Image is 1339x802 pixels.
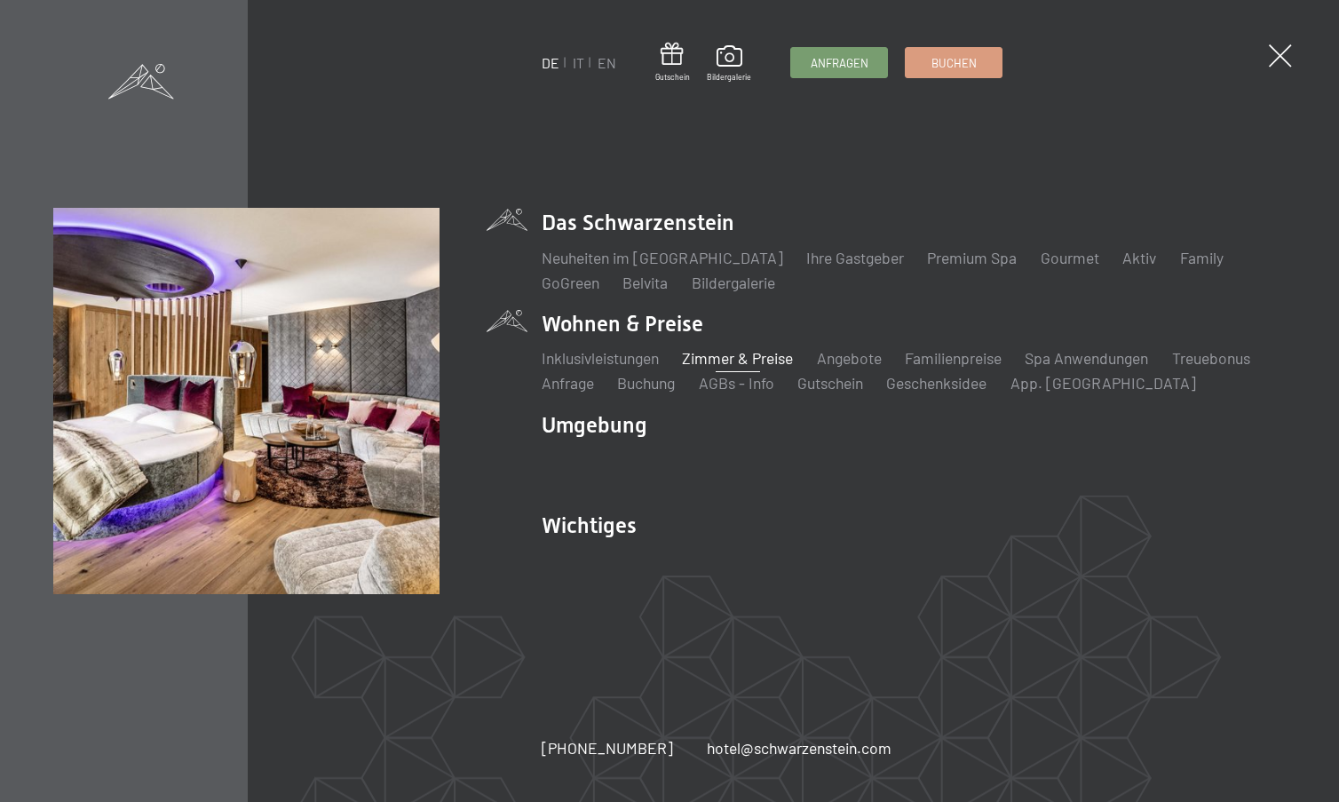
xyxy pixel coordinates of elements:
[906,48,1002,77] a: Buchen
[682,348,793,368] a: Zimmer & Preise
[806,248,904,267] a: Ihre Gastgeber
[542,373,594,393] a: Anfrage
[905,348,1002,368] a: Familienpreise
[542,737,673,759] a: [PHONE_NUMBER]
[1010,373,1196,393] a: App. [GEOGRAPHIC_DATA]
[655,43,690,83] a: Gutschein
[598,54,616,71] a: EN
[617,373,675,393] a: Buchung
[698,373,773,393] a: AGBs - Info
[797,373,863,393] a: Gutschein
[573,54,584,71] a: IT
[707,45,751,83] a: Bildergalerie
[707,737,891,759] a: hotel@schwarzenstein.com
[542,248,783,267] a: Neuheiten im [GEOGRAPHIC_DATA]
[707,72,751,83] span: Bildergalerie
[622,273,668,292] a: Belvita
[1025,348,1148,368] a: Spa Anwendungen
[931,55,977,71] span: Buchen
[886,373,986,393] a: Geschenksidee
[542,273,599,292] a: GoGreen
[542,54,559,71] a: DE
[691,273,774,292] a: Bildergalerie
[1180,248,1224,267] a: Family
[811,55,868,71] span: Anfragen
[1172,348,1250,368] a: Treuebonus
[542,738,673,758] span: [PHONE_NUMBER]
[927,248,1017,267] a: Premium Spa
[816,348,881,368] a: Angebote
[655,72,690,83] span: Gutschein
[1122,248,1156,267] a: Aktiv
[1041,248,1099,267] a: Gourmet
[542,348,659,368] a: Inklusivleistungen
[791,48,887,77] a: Anfragen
